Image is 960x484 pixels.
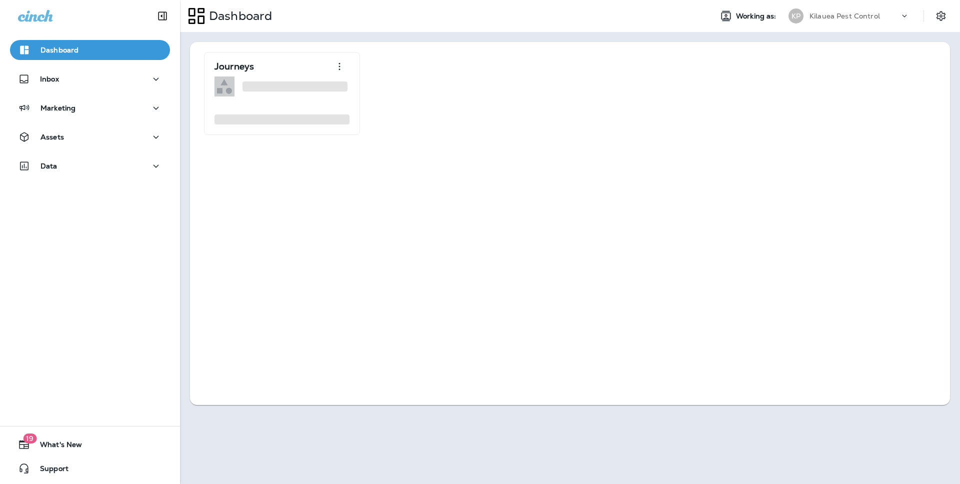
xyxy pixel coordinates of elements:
[30,464,68,476] span: Support
[10,98,170,118] button: Marketing
[40,104,75,112] p: Marketing
[30,440,82,452] span: What's New
[10,434,170,454] button: 19What's New
[809,12,880,20] p: Kilauea Pest Control
[10,458,170,478] button: Support
[40,75,59,83] p: Inbox
[148,6,176,26] button: Collapse Sidebar
[736,12,778,20] span: Working as:
[10,127,170,147] button: Assets
[932,7,950,25] button: Settings
[10,156,170,176] button: Data
[788,8,803,23] div: KP
[214,61,254,71] p: Journeys
[10,69,170,89] button: Inbox
[40,133,64,141] p: Assets
[10,40,170,60] button: Dashboard
[23,433,36,443] span: 19
[205,8,272,23] p: Dashboard
[40,162,57,170] p: Data
[40,46,78,54] p: Dashboard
